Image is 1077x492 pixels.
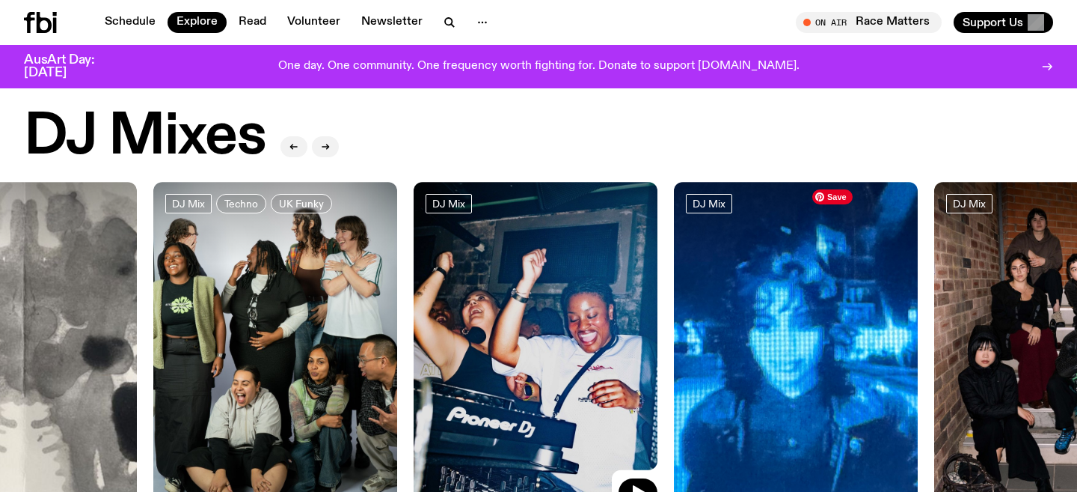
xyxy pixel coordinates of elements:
[165,194,212,213] a: DJ Mix
[352,12,432,33] a: Newsletter
[224,198,258,209] span: Techno
[686,194,732,213] a: DJ Mix
[24,54,120,79] h3: AusArt Day: [DATE]
[279,198,324,209] span: UK Funky
[946,194,992,213] a: DJ Mix
[812,189,853,204] span: Save
[426,194,472,213] a: DJ Mix
[271,194,332,213] a: UK Funky
[432,198,465,209] span: DJ Mix
[693,198,725,209] span: DJ Mix
[953,198,986,209] span: DJ Mix
[963,16,1023,29] span: Support Us
[278,60,800,73] p: One day. One community. One frequency worth fighting for. Donate to support [DOMAIN_NAME].
[168,12,227,33] a: Explore
[278,12,349,33] a: Volunteer
[230,12,275,33] a: Read
[954,12,1053,33] button: Support Us
[96,12,165,33] a: Schedule
[172,198,205,209] span: DJ Mix
[24,109,266,165] h2: DJ Mixes
[216,194,266,213] a: Techno
[796,12,942,33] button: On AirRace Matters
